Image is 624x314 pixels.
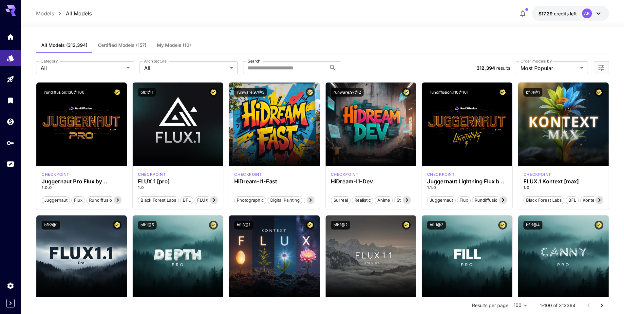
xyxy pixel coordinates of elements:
span: My Models (10) [157,42,191,48]
button: juggernaut [427,196,456,204]
button: Digital Painting [268,196,302,204]
p: Results per page [472,302,508,309]
span: Cinematic [304,197,329,204]
h3: FLUX.1 [pro] [138,178,218,185]
button: Cinematic [304,196,329,204]
button: Surreal [331,196,350,204]
div: API Keys [7,139,14,147]
span: credits left [554,11,577,16]
button: $17.28886AK [532,6,609,21]
h3: HiDream-I1-Dev [331,178,411,185]
h3: Juggernaut Pro Flux by RunDiffusion [42,178,122,185]
span: flux [72,197,85,204]
button: Certified Model – Vetted for best performance and includes a commercial license. [595,88,603,97]
button: rundiffusion:110@101 [427,88,471,97]
span: FLUX.1 [pro] [195,197,225,204]
p: 1.0 [138,185,218,191]
p: checkpoint [234,172,262,177]
button: bfl:3@1 [234,221,253,230]
div: Home [7,33,14,41]
div: Settings [7,282,14,290]
p: checkpoint [427,172,455,177]
button: BFL [180,196,193,204]
a: All Models [66,9,92,17]
h3: Juggernaut Lightning Flux by RunDiffusion [427,178,507,185]
button: runware:97@2 [331,88,364,97]
button: Certified Model – Vetted for best performance and includes a commercial license. [402,88,411,97]
div: FLUX.1 D [427,172,455,177]
button: flux [71,196,85,204]
button: bfl:1@1 [138,88,156,97]
button: rundiffusion [86,196,117,204]
div: fluxpro [138,172,166,177]
span: juggernaut [42,197,70,204]
button: Black Forest Labs [523,196,564,204]
button: Certified Model – Vetted for best performance and includes a commercial license. [113,88,122,97]
button: FLUX.1 [pro] [195,196,225,204]
div: FLUX.1 D [42,172,69,177]
div: 100 [511,301,529,310]
button: Certified Model – Vetted for best performance and includes a commercial license. [402,221,411,230]
p: 1.0.0 [42,185,122,191]
button: Certified Model – Vetted for best performance and includes a commercial license. [113,221,122,230]
p: checkpoint [523,172,551,177]
button: Expand sidebar [6,299,15,307]
span: results [496,65,510,71]
span: Surreal [331,197,350,204]
p: checkpoint [42,172,69,177]
p: 1–100 of 312394 [540,302,576,309]
button: bfl:1@2 [427,221,446,230]
p: checkpoint [331,172,359,177]
button: Certified Model – Vetted for best performance and includes a commercial license. [306,88,314,97]
div: HiDream Fast [234,172,262,177]
label: Search [248,58,260,64]
div: Wallet [7,118,14,126]
div: Playground [7,75,14,83]
div: HiDream Dev [331,172,359,177]
p: 1.1.0 [427,185,507,191]
button: bfl:1@5 [138,221,157,230]
button: Certified Model – Vetted for best performance and includes a commercial license. [209,221,218,230]
button: BFL [566,196,579,204]
button: Kontext [580,196,601,204]
p: checkpoint [138,172,166,177]
nav: breadcrumb [36,9,92,17]
h3: FLUX.1 Kontext [max] [523,178,603,185]
span: BFL [566,197,578,204]
span: Black Forest Labs [524,197,564,204]
div: Usage [7,160,14,168]
label: Order models by [520,58,552,64]
button: rundiffusion [472,196,503,204]
button: Certified Model – Vetted for best performance and includes a commercial license. [498,221,507,230]
button: Go to next page [595,299,608,312]
span: Anime [375,197,392,204]
button: Certified Model – Vetted for best performance and includes a commercial license. [209,88,218,97]
button: Certified Model – Vetted for best performance and includes a commercial license. [498,88,507,97]
span: rundiffusion [472,197,502,204]
span: All [144,64,227,72]
h3: HiDream-I1-Fast [234,178,314,185]
button: bfl:2@2 [331,221,350,230]
div: $17.28886 [539,10,577,17]
span: flux [457,197,470,204]
div: FlUX.1 Kontext [max] [523,172,551,177]
button: bfl:4@1 [523,88,542,97]
span: 312,394 [477,65,495,71]
span: $17.29 [539,11,554,16]
div: Models [7,52,14,60]
label: Architecture [144,58,166,64]
span: Certified Models (157) [98,42,146,48]
span: Photographic [235,197,266,204]
button: flux [457,196,471,204]
a: Models [36,9,54,17]
span: Stylized [394,197,415,204]
button: runware:97@3 [234,88,267,97]
button: juggernaut [42,196,70,204]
